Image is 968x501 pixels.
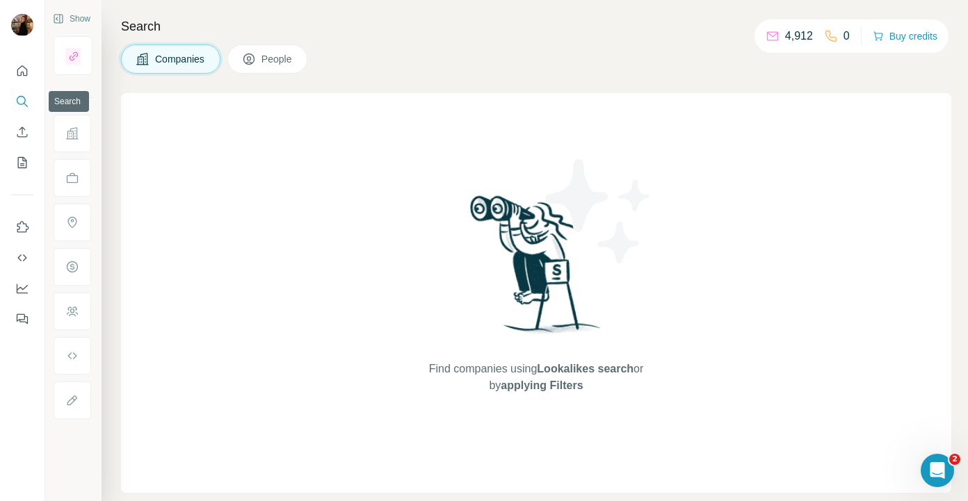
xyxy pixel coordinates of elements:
[844,28,850,44] p: 0
[536,149,661,274] img: Surfe Illustration - Stars
[11,150,33,175] button: My lists
[11,120,33,145] button: Enrich CSV
[11,245,33,270] button: Use Surfe API
[11,306,33,331] button: Feedback
[11,215,33,240] button: Use Surfe on LinkedIn
[155,52,206,66] span: Companies
[261,52,293,66] span: People
[921,454,954,487] iframe: Intercom live chat
[425,361,647,394] span: Find companies using or by
[464,192,608,347] img: Surfe Illustration - Woman searching with binoculars
[501,379,583,391] span: applying Filters
[537,363,634,375] span: Lookalikes search
[873,26,937,46] button: Buy credits
[11,14,33,36] img: Avatar
[43,8,100,29] button: Show
[11,58,33,83] button: Quick start
[121,17,951,36] h4: Search
[11,276,33,301] button: Dashboard
[785,28,813,44] p: 4,912
[11,89,33,114] button: Search
[949,454,960,465] span: 2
